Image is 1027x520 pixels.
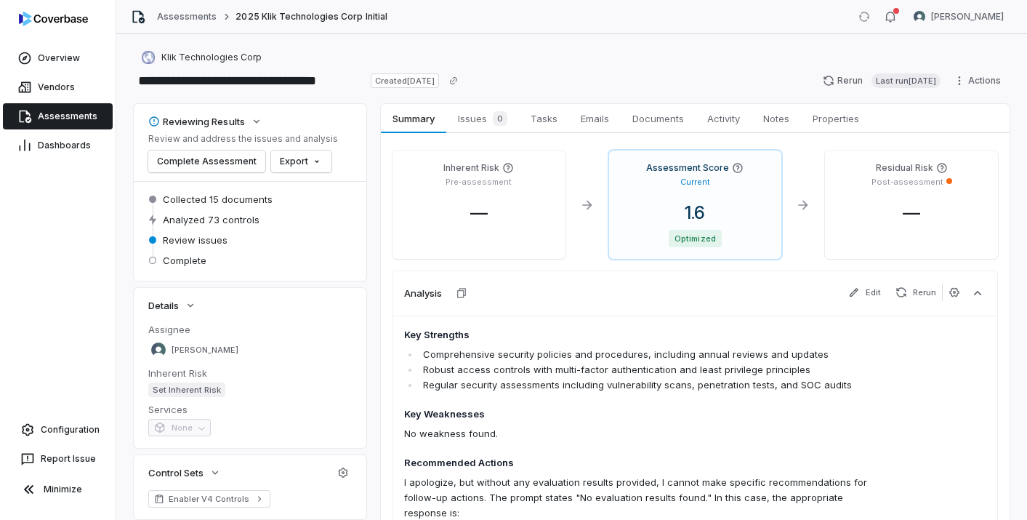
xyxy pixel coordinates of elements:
span: Set Inherent Risk [148,383,225,397]
span: [PERSON_NAME] [931,11,1004,23]
button: Export [271,151,331,172]
button: Minimize [6,475,110,504]
h4: Inherent Risk [443,162,499,174]
dt: Services [148,403,352,416]
p: Review and address the issues and analysis [148,133,338,145]
p: No weakness found. [404,426,870,441]
span: Dashboards [38,140,91,151]
div: Reviewing Results [148,115,245,128]
button: Edit [842,284,887,301]
p: Post-assessment [871,177,943,188]
span: Minimize [44,484,82,495]
h4: Recommended Actions [404,456,870,471]
span: Review issues [163,233,227,247]
button: Actions [949,70,1010,92]
span: Enabler V4 Controls [169,493,250,505]
span: Report Issue [41,453,96,465]
span: Activity [701,109,746,128]
h3: Analysis [404,287,442,300]
span: 1.6 [673,202,717,223]
li: Robust access controls with multi-factor authentication and least privilege principles [419,362,870,377]
span: 2025 Klik Technologies Corp Initial [235,11,387,23]
a: Dashboards [3,132,113,159]
span: Collected 15 documents [163,193,273,206]
span: Documents [627,109,690,128]
button: Copy link [440,68,467,94]
span: Details [148,299,179,312]
a: Assessments [157,11,217,23]
a: Assessments [3,103,113,129]
span: Complete [163,254,206,267]
h4: Key Strengths [404,328,870,343]
h4: Assessment Score [646,162,729,174]
span: Vendors [38,81,75,93]
span: Klik Technologies Corp [161,52,262,63]
h4: Key Weaknesses [404,407,870,422]
button: Rerun [890,284,942,301]
p: Pre-assessment [446,177,512,188]
span: Analyzed 73 controls [163,213,259,226]
span: Optimized [669,230,721,247]
p: Current [680,177,710,188]
dt: Inherent Risk [148,367,352,380]
li: Comprehensive security policies and procedures, including annual reviews and updates [419,347,870,362]
span: Last run [DATE] [871,73,941,88]
img: logo-D7KZi-bG.svg [19,12,88,26]
span: Assessments [38,111,97,122]
button: Sean Wozniak avatar[PERSON_NAME] [905,6,1012,28]
a: Configuration [6,417,110,443]
button: Control Sets [144,460,225,486]
span: Notes [757,109,795,128]
h4: Residual Risk [876,162,933,174]
a: Enabler V4 Controls [148,490,270,508]
span: Overview [38,52,80,64]
a: Vendors [3,74,113,100]
li: Regular security assessments including vulnerability scans, penetration tests, and SOC audits [419,377,870,393]
span: Summary [387,109,440,128]
button: RerunLast run[DATE] [814,70,949,92]
button: Report Issue [6,446,110,472]
img: Sean Wozniak avatar [151,343,166,357]
button: https://checkalt.com/Klik Technologies Corp [137,44,266,71]
dt: Assignee [148,323,352,336]
button: Details [144,292,201,319]
a: Overview [3,45,113,71]
span: Emails [575,109,615,128]
span: Tasks [525,109,563,128]
span: Control Sets [148,466,204,479]
span: Configuration [41,424,100,436]
span: [PERSON_NAME] [172,345,238,356]
span: 0 [493,111,507,126]
button: Reviewing Results [144,108,267,135]
span: — [891,202,932,223]
span: Issues [452,108,513,129]
span: Created [DATE] [371,73,439,88]
span: — [459,202,499,223]
img: Sean Wozniak avatar [914,11,925,23]
span: Properties [807,109,865,128]
button: Complete Assessment [148,151,265,172]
